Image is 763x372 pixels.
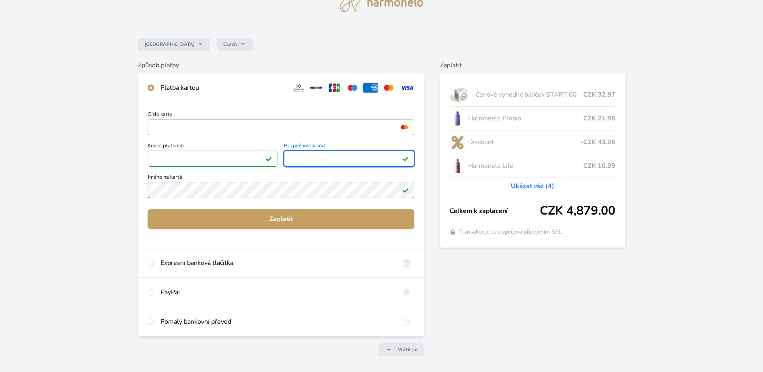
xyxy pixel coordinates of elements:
[160,287,393,297] div: PayPal
[475,90,583,99] span: Cenově výhodný balíček START 60
[148,209,414,229] button: Zaplatit
[160,83,284,93] div: Platba kartou
[284,143,414,151] span: Bezpečnostní kód
[399,317,414,327] img: bankTransfer_IBAN.svg
[450,206,540,216] span: Celkem k zaplacení
[450,108,465,128] img: CLEAN_PROBIO_se_stinem_x-lo.jpg
[345,83,360,93] img: maestro.svg
[540,204,615,218] span: CZK 4,879.00
[291,83,306,93] img: diners.svg
[450,156,465,176] img: CLEAN_LIFE_se_stinem_x-lo.jpg
[398,346,417,353] span: Vrátit se
[309,83,324,93] img: discover.svg
[265,155,272,162] img: Platné pole
[399,124,410,131] img: mc
[327,83,342,93] img: jcb.svg
[583,161,615,171] span: CZK 10.99
[468,114,584,123] span: Harmonelo Probio
[223,41,237,48] span: Czech
[144,41,195,48] span: [GEOGRAPHIC_DATA]
[381,83,396,93] img: mc.svg
[399,287,414,297] img: paypal.svg
[160,317,393,327] div: Pomalý bankovní převod
[151,153,274,164] iframe: Iframe pro datum vypršení platnosti
[459,228,562,236] span: Transakce je zabezpečena připojením SSL
[138,38,210,51] button: [GEOGRAPHIC_DATA]
[160,258,393,268] div: Expresní banková tlačítka
[148,175,414,182] span: Jméno na kartě
[154,214,408,224] span: Zaplatit
[580,137,615,147] span: -CZK 43.96
[468,161,584,171] span: Harmonelo Life
[399,258,414,268] img: onlineBanking_CZ.svg
[450,85,473,105] img: start.jpg
[363,83,378,93] img: amex.svg
[511,181,554,191] a: Ukázat vše (4)
[440,60,625,70] h6: Zaplatit
[399,83,414,93] img: visa.svg
[148,143,278,151] span: Konec platnosti
[450,132,465,152] img: discount-lo.png
[148,182,414,198] input: Jméno na kartěPlatné pole
[378,343,424,356] a: Vrátit se
[217,38,253,51] button: Czech
[151,122,411,133] iframe: Iframe pro číslo karty
[583,114,615,123] span: CZK 21.98
[148,112,414,119] span: Číslo karty
[468,137,581,147] span: Discount
[583,90,615,99] span: CZK 32.97
[138,60,424,70] h6: Způsob platby
[402,155,409,162] img: Platné pole
[402,187,409,193] img: Platné pole
[288,153,410,164] iframe: Iframe pro bezpečnostní kód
